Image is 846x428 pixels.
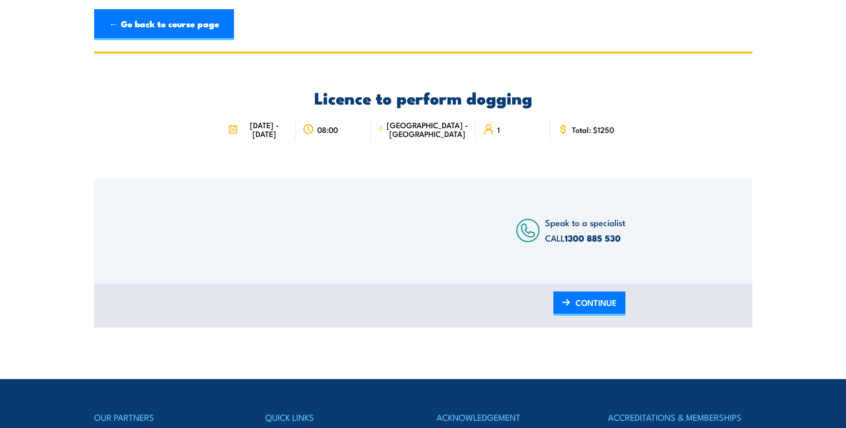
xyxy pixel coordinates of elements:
span: Speak to a specialist CALL [545,216,625,244]
span: [GEOGRAPHIC_DATA] - [GEOGRAPHIC_DATA] [387,121,469,138]
span: 1 [497,125,500,134]
span: [DATE] - [DATE] [241,121,289,138]
h2: Licence to perform dogging [221,90,625,105]
span: 08:00 [317,125,338,134]
h4: OUR PARTNERS [94,410,238,424]
h4: QUICK LINKS [265,410,409,424]
span: CONTINUE [575,289,617,316]
a: CONTINUE [553,292,625,316]
h4: ACKNOWLEDGEMENT [437,410,581,424]
a: 1300 885 530 [565,231,621,245]
a: ← Go back to course page [94,9,234,40]
span: Total: $1250 [572,125,614,134]
h4: ACCREDITATIONS & MEMBERSHIPS [608,410,752,424]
